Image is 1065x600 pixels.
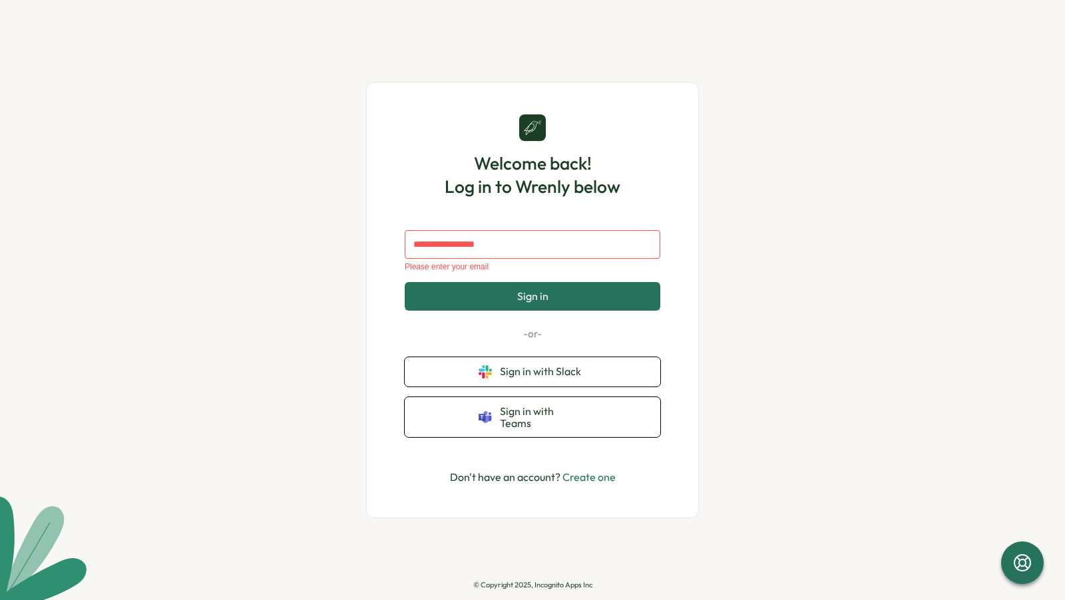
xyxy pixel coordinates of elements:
[405,262,660,271] div: Please enter your email
[562,470,616,484] a: Create one
[405,397,660,438] button: Sign in with Teams
[473,581,592,589] p: © Copyright 2025, Incognito Apps Inc
[445,152,620,198] h1: Welcome back! Log in to Wrenly below
[405,327,660,341] p: -or-
[500,365,586,377] span: Sign in with Slack
[517,290,548,302] span: Sign in
[405,282,660,310] button: Sign in
[500,405,586,430] span: Sign in with Teams
[450,469,616,486] p: Don't have an account?
[405,357,660,386] button: Sign in with Slack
